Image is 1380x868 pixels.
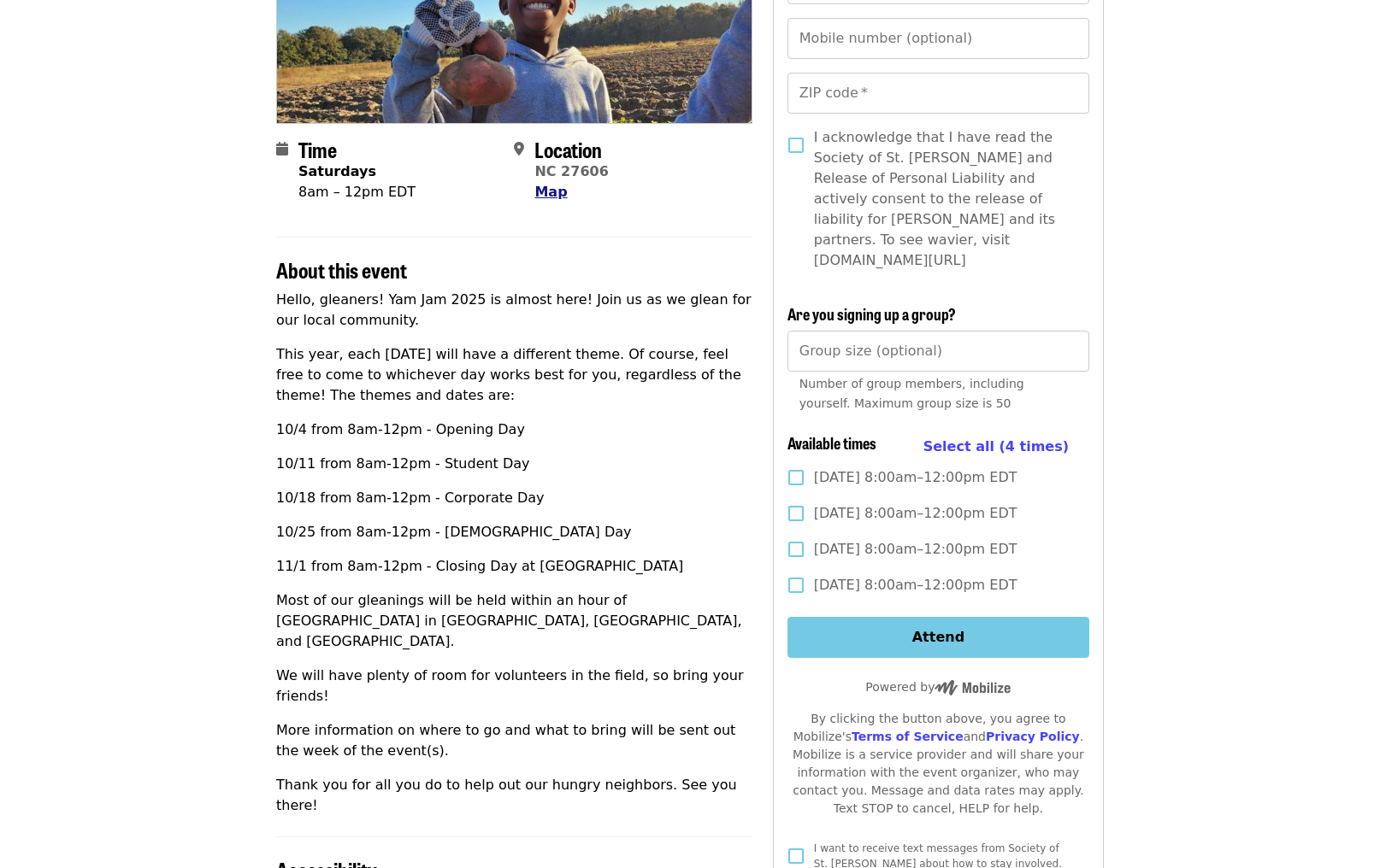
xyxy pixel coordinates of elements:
i: calendar icon [276,141,288,157]
i: map-marker-alt icon [514,141,524,157]
p: 10/18 from 8am-12pm - Corporate Day [276,488,752,508]
p: 11/1 from 8am-12pm - Closing Day at [GEOGRAPHIC_DATA] [276,556,752,577]
span: Are you signing up a group? [787,302,956,325]
div: By clicking the button above, you agree to Mobilize's and . Mobilize is a service provider and wi... [787,710,1089,818]
span: Select all (4 times) [923,438,1069,455]
span: [DATE] 8:00am–12:00pm EDT [814,503,1017,524]
a: Terms of Service [852,730,964,743]
button: Select all (4 times) [923,434,1069,460]
span: I acknowledge that I have read the Society of St. [PERSON_NAME] and Release of Personal Liability... [814,127,1076,271]
p: 10/11 from 8am-12pm - Student Day [276,454,752,474]
a: Privacy Policy [986,730,1080,743]
div: 8am – 12pm EDT [298,182,416,202]
strong: Saturdays [298,163,376,179]
span: [DATE] 8:00am–12:00pm EDT [814,575,1017,595]
input: ZIP code [787,73,1089,114]
p: 10/4 from 8am-12pm - Opening Day [276,419,752,440]
p: We will have plenty of room for volunteers in the field, so bring your friends! [276,666,752,707]
button: Attend [787,617,1089,658]
span: About this event [276,255,407,284]
span: Time [298,134,337,164]
p: 10/25 from 8am-12pm - [DEMOGRAPHIC_DATA] Day [276,522,752,542]
p: More information on where to go and what to bring will be sent out the week of the event(s). [276,720,752,761]
a: NC 27606 [534,163,608,179]
input: [object Object] [787,331,1089,372]
span: Location [534,134,602,164]
input: Mobile number (optional) [787,18,1089,59]
p: Hello, gleaners! Yam Jam 2025 is almost here! Join us as we glean for our local community. [276,290,752,331]
span: Powered by [865,680,1011,694]
span: [DATE] 8:00am–12:00pm EDT [814,539,1017,560]
span: Available times [787,431,876,454]
img: Powered by Mobilize [935,680,1011,695]
p: This year, each [DATE] will have a different theme. Of course, feel free to come to whichever day... [276,344,752,406]
span: Map [534,184,567,200]
button: Map [534,182,567,202]
p: Thank you for all you do to help out our hungry neighbors. See you there! [276,775,752,816]
span: Number of group members, including yourself. Maximum group size is 50 [799,377,1024,410]
span: [DATE] 8:00am–12:00pm EDT [814,467,1017,488]
p: Most of our gleanings will be held within an hour of [GEOGRAPHIC_DATA] in [GEOGRAPHIC_DATA], [GEO... [276,590,752,652]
